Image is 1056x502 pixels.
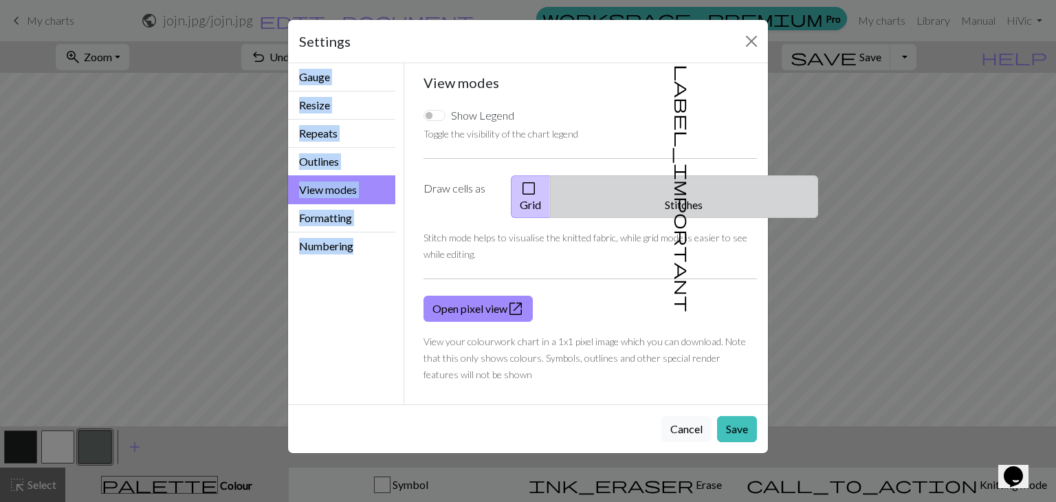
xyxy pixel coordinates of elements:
[415,175,503,218] label: Draw cells as
[288,175,395,204] button: View modes
[288,204,395,232] button: Formatting
[550,175,818,218] button: Stitches
[998,447,1042,488] iframe: chat widget
[423,232,747,260] small: Stitch mode helps to visualise the knitted fabric, while grid mode is easier to see while editing.
[423,336,746,380] small: View your colourwork chart in a 1x1 pixel image which you can download. Note that this only shows...
[288,120,395,148] button: Repeats
[661,416,712,442] button: Cancel
[423,74,758,91] h5: View modes
[423,128,578,140] small: Toggle the visibility of the chart legend
[507,299,524,318] span: open_in_new
[451,107,514,124] label: Show Legend
[511,175,551,218] button: Grid
[423,296,533,322] a: Open pixel view
[299,31,351,52] h5: Settings
[740,30,762,52] button: Close
[717,416,757,442] button: Save
[520,179,537,198] span: check_box_outline_blank
[673,65,692,312] span: label_important
[288,232,395,260] button: Numbering
[288,91,395,120] button: Resize
[288,63,395,91] button: Gauge
[288,148,395,176] button: Outlines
